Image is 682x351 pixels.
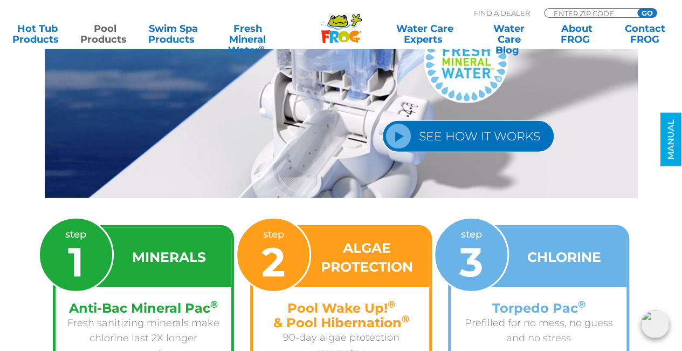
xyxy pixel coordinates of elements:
sup: ® [387,299,395,310]
a: MANUAL [660,113,681,166]
span: 3 [459,237,483,287]
a: ContactFROG [618,23,671,45]
sup: ® [578,299,585,310]
a: Water CareBlog [483,23,535,45]
a: PoolProducts [79,23,132,45]
p: step [65,227,86,282]
sup: ∞ [259,43,264,51]
p: Fresh sanitizing minerals make chlorine last 2X longer [64,315,224,346]
span: 2 [261,237,285,287]
a: AboutFROG [550,23,603,45]
p: Find A Dealer [474,8,530,18]
p: step [261,227,285,282]
a: Swim SpaProducts [147,23,199,45]
h4: Torpedo Pac [459,301,619,315]
h4: Anti-Bac Mineral Pac [64,301,224,315]
a: SEE HOW IT WORKS [382,120,554,152]
p: step [459,227,483,282]
h3: ALGAE PROTECTION [318,239,416,276]
a: Water CareExperts [382,23,467,45]
a: Hot TubProducts [11,23,64,45]
sup: ® [210,299,218,310]
sup: ® [401,313,409,325]
p: Prefilled for no mess, no guess and no stress [459,315,619,346]
h3: CHLORINE [527,248,601,267]
a: Fresh MineralWater∞ [215,23,281,45]
h3: MINERALS [132,248,206,267]
input: Zip Code Form [553,9,625,18]
img: openIcon [641,310,669,338]
input: GO [637,9,657,17]
h4: Pool Wake Up! & Pool Hibernation [261,301,421,330]
span: 1 [68,237,84,287]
